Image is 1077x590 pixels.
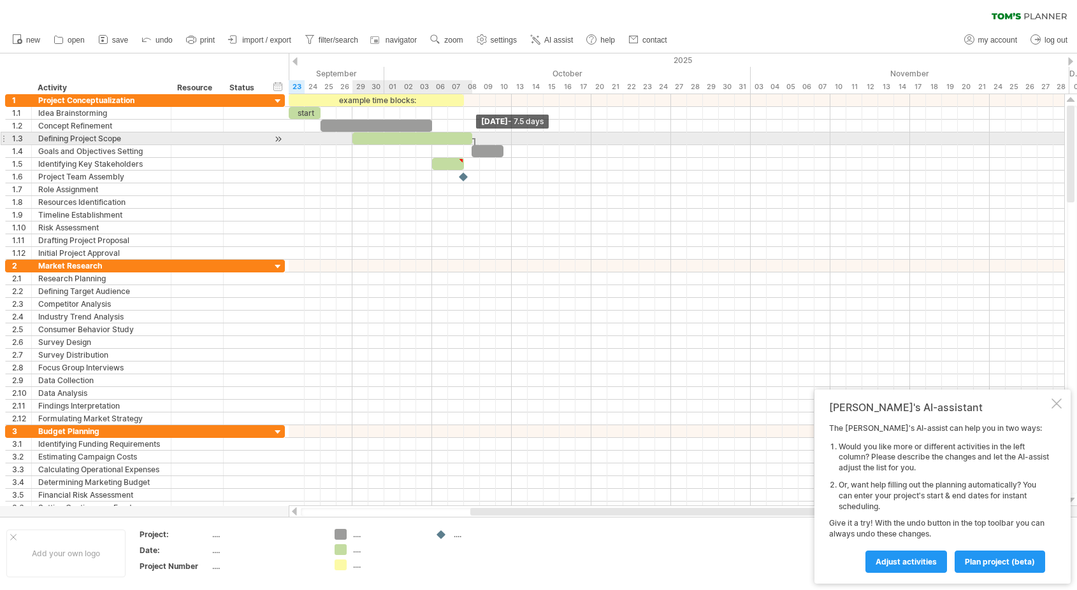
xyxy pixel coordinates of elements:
div: Goals and Objectives Setting [38,145,164,157]
div: .... [353,544,423,555]
div: 3.3 [12,463,31,475]
div: Friday, 24 October 2025 [655,80,671,94]
li: Would you like more or different activities in the left column? Please describe the changes and l... [839,442,1049,474]
div: Idea Brainstorming [38,107,164,119]
div: Tuesday, 11 November 2025 [846,80,862,94]
div: 1.7 [12,183,31,195]
div: Thursday, 27 November 2025 [1037,80,1053,94]
div: 2 [12,260,31,272]
div: Thursday, 9 October 2025 [480,80,496,94]
div: Identifying Key Stakeholders [38,158,164,170]
a: new [9,32,44,48]
div: The [PERSON_NAME]'s AI-assist can help you in two ways: Give it a try! With the undo button in th... [829,423,1049,572]
div: Status [229,81,257,94]
div: Survey Design [38,336,164,348]
div: Friday, 3 October 2025 [416,80,432,94]
div: Monday, 13 October 2025 [512,80,528,94]
a: plan project (beta) [955,551,1045,573]
div: Determining Marketing Budget [38,476,164,488]
div: Tuesday, 28 October 2025 [687,80,703,94]
span: import / export [242,36,291,45]
span: filter/search [319,36,358,45]
span: settings [491,36,517,45]
div: 3.2 [12,451,31,463]
div: Risk Assessment [38,221,164,234]
a: contact [625,32,671,48]
div: Friday, 26 September 2025 [336,80,352,94]
div: Activity [38,81,164,94]
div: Monday, 20 October 2025 [591,80,607,94]
div: 2.12 [12,412,31,425]
li: Or, want help filling out the planning automatically? You can enter your project's start & end da... [839,480,1049,512]
span: zoom [444,36,463,45]
a: import / export [225,32,295,48]
div: Budget Planning [38,425,164,437]
div: Calculating Operational Expenses [38,463,164,475]
div: 1.2 [12,120,31,132]
div: Date: [140,545,210,556]
div: Thursday, 6 November 2025 [799,80,814,94]
div: [DATE] [476,115,549,129]
div: Thursday, 13 November 2025 [878,80,894,94]
span: plan project (beta) [965,557,1035,566]
a: print [183,32,219,48]
div: Identifying Funding Requirements [38,438,164,450]
div: Friday, 28 November 2025 [1053,80,1069,94]
div: Setting Contingency Funds [38,502,164,514]
span: save [112,36,128,45]
span: help [600,36,615,45]
div: 2.5 [12,323,31,335]
div: Friday, 7 November 2025 [814,80,830,94]
div: Wednesday, 26 November 2025 [1022,80,1037,94]
div: Estimating Campaign Costs [38,451,164,463]
div: .... [353,559,423,570]
div: .... [454,529,523,540]
div: 2.8 [12,362,31,374]
div: 2.11 [12,400,31,412]
span: new [26,36,40,45]
span: print [200,36,215,45]
div: Wednesday, 24 September 2025 [305,80,321,94]
div: 2.3 [12,298,31,310]
div: Thursday, 30 October 2025 [719,80,735,94]
div: Wednesday, 29 October 2025 [703,80,719,94]
div: 2.1 [12,272,31,284]
div: Project Conceptualization [38,94,164,106]
div: 1.10 [12,221,31,234]
a: filter/search [301,32,362,48]
div: Role Assignment [38,183,164,195]
div: Tuesday, 23 September 2025 [289,80,305,94]
div: Formulating Market Strategy [38,412,164,425]
span: Adjust activities [876,557,937,566]
span: - 7.5 days [508,116,544,126]
span: log out [1044,36,1067,45]
div: .... [353,529,423,540]
span: my account [978,36,1017,45]
div: Monday, 3 November 2025 [751,80,767,94]
div: Wednesday, 5 November 2025 [783,80,799,94]
div: Survey Distribution [38,349,164,361]
div: 2.4 [12,311,31,323]
a: undo [138,32,177,48]
a: navigator [368,32,421,48]
div: Timeline Establishment [38,209,164,221]
div: Drafting Project Proposal [38,234,164,246]
div: 3.4 [12,476,31,488]
div: Financial Risk Assessment [38,489,164,501]
div: November 2025 [751,67,1069,80]
div: Defining Target Audience [38,285,164,297]
div: Initial Project Approval [38,247,164,259]
div: 1.6 [12,171,31,183]
div: Tuesday, 25 November 2025 [1006,80,1022,94]
a: help [583,32,619,48]
div: Resources Identification [38,196,164,208]
div: .... [212,561,319,572]
div: 3 [12,425,31,437]
div: Wednesday, 19 November 2025 [942,80,958,94]
div: Monday, 29 September 2025 [352,80,368,94]
div: 1.1 [12,107,31,119]
div: Friday, 14 November 2025 [894,80,910,94]
div: Defining Project Scope [38,132,164,144]
a: AI assist [527,32,577,48]
a: save [95,32,132,48]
